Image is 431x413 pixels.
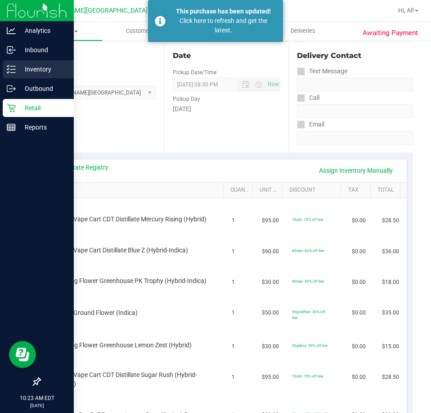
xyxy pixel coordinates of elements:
span: FT 7g Ground Flower (Indica) [56,309,138,317]
span: Deliveries [278,27,328,35]
label: Text Message [297,65,347,78]
inline-svg: Outbound [7,84,16,93]
span: 1 [232,278,235,287]
span: 60cart: 60% off line [292,248,324,253]
span: 40dep: 40% off line [292,279,324,283]
span: $15.00 [382,342,399,351]
a: Customers [102,22,183,40]
inline-svg: Retail [7,103,16,112]
div: Click here to refresh and get the latest. [171,16,276,35]
a: Total [377,187,396,194]
p: Outbound [16,83,70,94]
span: 30grndflwr: 30% off line [292,310,325,320]
span: 1 [232,373,235,382]
a: Quantity [230,187,249,194]
p: Inventory [16,64,70,75]
label: Pickup Date/Time [173,68,216,76]
inline-svg: Reports [7,123,16,132]
a: Tax [348,187,367,194]
span: FT 1g Vape Cart CDT Distillate Sugar Rush (Hybrid-Sativa) [56,371,209,388]
a: SKU [53,187,220,194]
span: $0.00 [352,373,366,382]
span: [PERSON_NAME][GEOGRAPHIC_DATA] [36,7,148,14]
span: 1 [232,342,235,351]
span: $28.50 [382,373,399,382]
inline-svg: Analytics [7,26,16,35]
p: 10:23 AM EDT [4,394,70,402]
label: Pickup Day [173,95,200,103]
a: Deliveries [263,22,343,40]
span: $18.00 [382,278,399,287]
span: $0.00 [352,309,366,317]
span: 1 [232,247,235,256]
label: Call [297,91,319,104]
iframe: Resource center [9,341,36,368]
span: 70cdt: 70% off line [292,217,323,222]
div: Location [40,50,156,61]
a: Unit Price [260,187,278,194]
div: Date [173,50,281,61]
p: Reports [16,122,70,133]
span: Hi, Al! [398,7,414,14]
div: [DATE] [173,104,281,114]
input: Format: (999) 999-9999 [297,78,413,91]
span: FT 1g Vape Cart Distillate Blue Z (Hybrid-Indica) [56,246,188,255]
span: $95.00 [262,216,279,225]
input: Format: (999) 999-9999 [297,104,413,118]
span: FD 3.5g Flower Greenhouse Lemon Zest (Hybrid) [56,341,192,350]
div: Delivery Contact [297,50,413,61]
span: $0.00 [352,278,366,287]
span: $90.00 [262,247,279,256]
inline-svg: Inbound [7,45,16,54]
label: Email [297,118,324,131]
span: 1 [232,309,235,317]
span: FT 1g Vape Cart CDT Distillate Mercury Rising (Hybrid) [56,215,207,224]
p: Inbound [16,45,70,55]
a: Discount [289,187,337,194]
p: [DATE] [4,402,70,409]
a: Assign Inventory Manually [313,163,399,178]
p: Retail [16,103,70,113]
span: $35.00 [382,309,399,317]
p: Analytics [16,25,70,36]
span: 70cdt: 70% off line [292,374,323,378]
div: This purchase has been updated! [171,7,276,16]
span: $28.50 [382,216,399,225]
span: $0.00 [352,247,366,256]
span: $95.00 [262,373,279,382]
span: $0.00 [352,342,366,351]
span: Customers [103,27,182,35]
span: 50ghlmz: 50% off line [292,343,328,348]
span: Awaiting Payment [363,28,418,38]
span: 1 [232,216,235,225]
span: $0.00 [352,216,366,225]
inline-svg: Inventory [7,65,16,74]
span: $30.00 [262,278,279,287]
span: FD 3.5g Flower Greenhouse PK Trophy (Hybrid-Indica) [56,277,207,285]
span: $36.00 [382,247,399,256]
span: $50.00 [262,309,279,317]
a: View State Registry [54,163,108,172]
span: $30.00 [262,342,279,351]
